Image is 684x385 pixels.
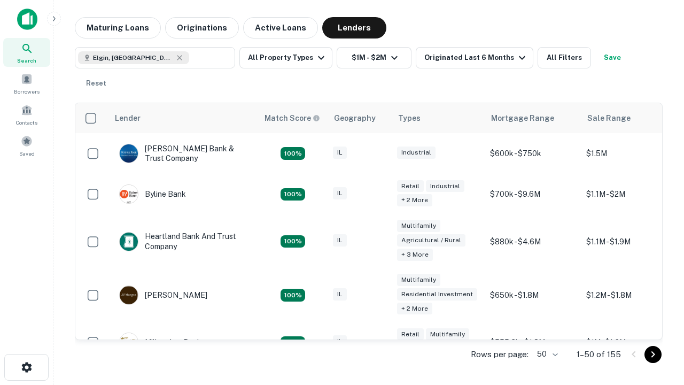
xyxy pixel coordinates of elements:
div: 50 [533,346,559,362]
button: Lenders [322,17,386,38]
div: Mortgage Range [491,112,554,125]
div: Multifamily [397,220,440,232]
button: Originations [165,17,239,38]
button: $1M - $2M [337,47,411,68]
th: Sale Range [581,103,677,133]
th: Lender [108,103,258,133]
td: $555.3k - $1.8M [485,322,581,363]
span: Saved [19,149,35,158]
div: Capitalize uses an advanced AI algorithm to match your search with the best lender. The match sco... [265,112,320,124]
div: IL [333,234,347,247]
img: capitalize-icon.png [17,9,37,30]
div: IL [333,335,347,348]
button: Originated Last 6 Months [416,47,533,68]
div: Types [398,112,421,125]
div: Originated Last 6 Months [424,51,528,64]
div: Sale Range [587,112,631,125]
button: All Property Types [239,47,332,68]
div: Matching Properties: 28, hasApolloMatch: undefined [281,147,305,160]
img: picture [120,185,138,203]
button: All Filters [538,47,591,68]
div: Matching Properties: 16, hasApolloMatch: undefined [281,336,305,349]
span: Borrowers [14,87,40,96]
div: IL [333,147,347,159]
div: Matching Properties: 19, hasApolloMatch: undefined [281,235,305,248]
div: Retail [397,328,424,341]
td: $1.2M - $1.8M [581,268,677,322]
td: $880k - $4.6M [485,214,581,268]
td: $650k - $1.8M [485,268,581,322]
a: Search [3,38,50,67]
p: 1–50 of 155 [577,348,621,361]
a: Borrowers [3,69,50,98]
span: Elgin, [GEOGRAPHIC_DATA], [GEOGRAPHIC_DATA] [93,53,173,63]
div: Matching Properties: 16, hasApolloMatch: undefined [281,188,305,201]
iframe: Chat Widget [631,265,684,317]
div: Geography [334,112,376,125]
div: Agricultural / Rural [397,234,465,247]
td: $600k - $750k [485,133,581,174]
div: IL [333,288,347,301]
th: Types [392,103,485,133]
span: Contacts [16,118,37,127]
td: $1.1M - $1.9M [581,214,677,268]
div: Multifamily [397,274,440,286]
th: Geography [328,103,392,133]
button: Save your search to get updates of matches that match your search criteria. [595,47,629,68]
p: Rows per page: [471,348,528,361]
div: IL [333,187,347,199]
div: Multifamily [426,328,469,341]
img: picture [120,233,138,251]
div: Lender [115,112,141,125]
td: $1M - $1.6M [581,322,677,363]
img: picture [120,333,138,351]
div: Byline Bank [119,184,186,204]
div: + 2 more [397,303,432,315]
div: Millennium Bank [119,333,201,352]
button: Maturing Loans [75,17,161,38]
div: + 3 more [397,249,433,261]
a: Saved [3,131,50,160]
td: $1.5M [581,133,677,174]
div: Industrial [426,180,464,192]
span: Search [17,56,36,65]
a: Contacts [3,100,50,129]
h6: Match Score [265,112,318,124]
div: [PERSON_NAME] [119,286,207,305]
button: Go to next page [644,346,662,363]
div: Matching Properties: 24, hasApolloMatch: undefined [281,289,305,302]
div: + 2 more [397,194,432,206]
img: picture [120,286,138,304]
div: Industrial [397,147,436,159]
button: Active Loans [243,17,318,38]
th: Mortgage Range [485,103,581,133]
button: Reset [79,73,113,94]
div: [PERSON_NAME] Bank & Trust Company [119,144,247,163]
div: Retail [397,180,424,192]
td: $700k - $9.6M [485,174,581,214]
img: picture [120,144,138,163]
td: $1.1M - $2M [581,174,677,214]
div: Heartland Bank And Trust Company [119,232,247,251]
div: Residential Investment [397,288,477,301]
th: Capitalize uses an advanced AI algorithm to match your search with the best lender. The match sco... [258,103,328,133]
